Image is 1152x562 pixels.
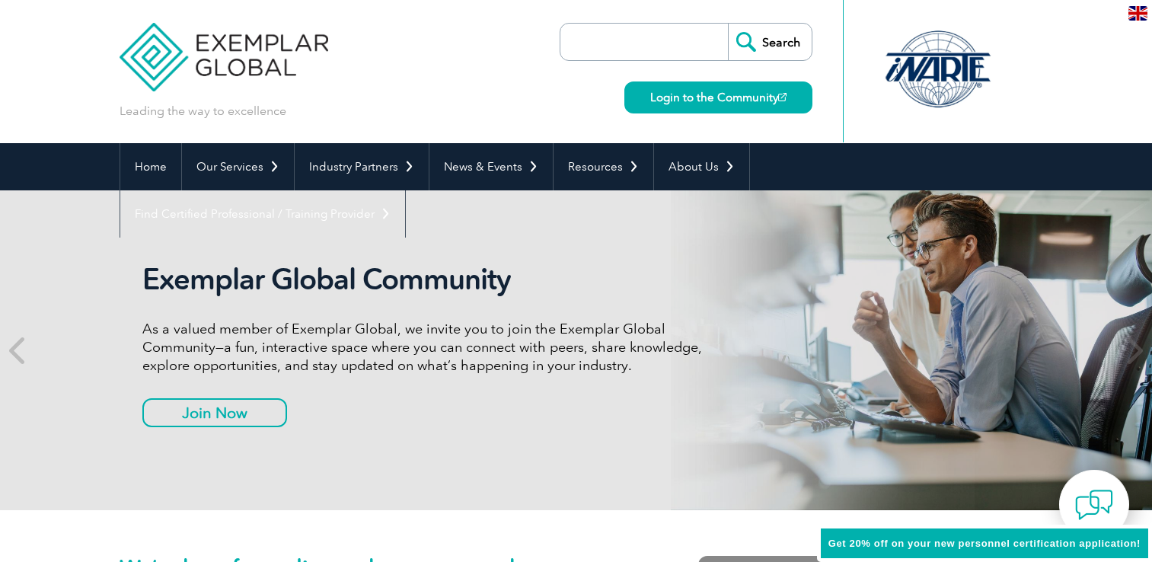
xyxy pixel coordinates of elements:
[120,190,405,238] a: Find Certified Professional / Training Provider
[120,103,286,120] p: Leading the way to excellence
[728,24,812,60] input: Search
[429,143,553,190] a: News & Events
[778,93,787,101] img: open_square.png
[142,398,287,427] a: Join Now
[142,320,713,375] p: As a valued member of Exemplar Global, we invite you to join the Exemplar Global Community—a fun,...
[182,143,294,190] a: Our Services
[828,538,1141,549] span: Get 20% off on your new personnel certification application!
[1075,486,1113,524] img: contact-chat.png
[142,262,713,297] h2: Exemplar Global Community
[1128,6,1147,21] img: en
[120,143,181,190] a: Home
[295,143,429,190] a: Industry Partners
[624,81,812,113] a: Login to the Community
[654,143,749,190] a: About Us
[554,143,653,190] a: Resources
